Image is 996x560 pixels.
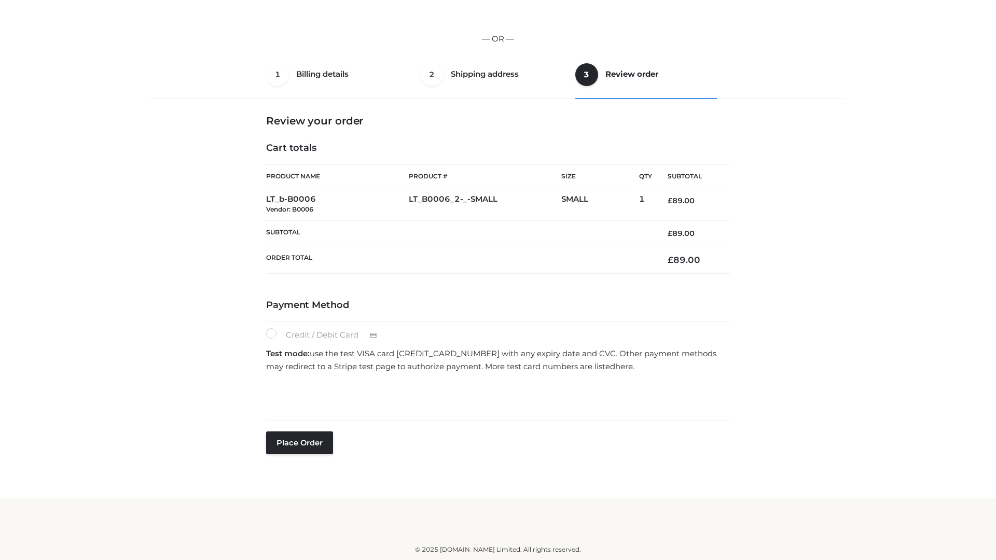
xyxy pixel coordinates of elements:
td: 1 [639,188,652,221]
span: £ [668,229,672,238]
bdi: 89.00 [668,255,700,265]
td: SMALL [561,188,639,221]
bdi: 89.00 [668,229,695,238]
div: © 2025 [DOMAIN_NAME] Limited. All rights reserved. [154,544,842,555]
p: use the test VISA card [CREDIT_CARD_NUMBER] with any expiry date and CVC. Other payment methods m... [266,347,730,373]
th: Order Total [266,246,652,274]
th: Product Name [266,164,409,188]
th: Qty [639,164,652,188]
small: Vendor: B0006 [266,205,313,213]
bdi: 89.00 [668,196,695,205]
h4: Payment Method [266,300,730,311]
h4: Cart totals [266,143,730,154]
iframe: Secure payment input frame [264,376,728,414]
p: — OR — [154,32,842,46]
h3: Review your order [266,115,730,127]
th: Subtotal [652,165,730,188]
strong: Test mode: [266,348,310,358]
td: LT_b-B0006 [266,188,409,221]
button: Place order [266,431,333,454]
th: Subtotal [266,220,652,246]
a: here [615,361,633,371]
th: Size [561,165,634,188]
th: Product # [409,164,561,188]
span: £ [668,255,673,265]
img: Credit / Debit Card [364,329,383,342]
td: LT_B0006_2-_-SMALL [409,188,561,221]
span: £ [668,196,672,205]
label: Credit / Debit Card [266,328,388,342]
